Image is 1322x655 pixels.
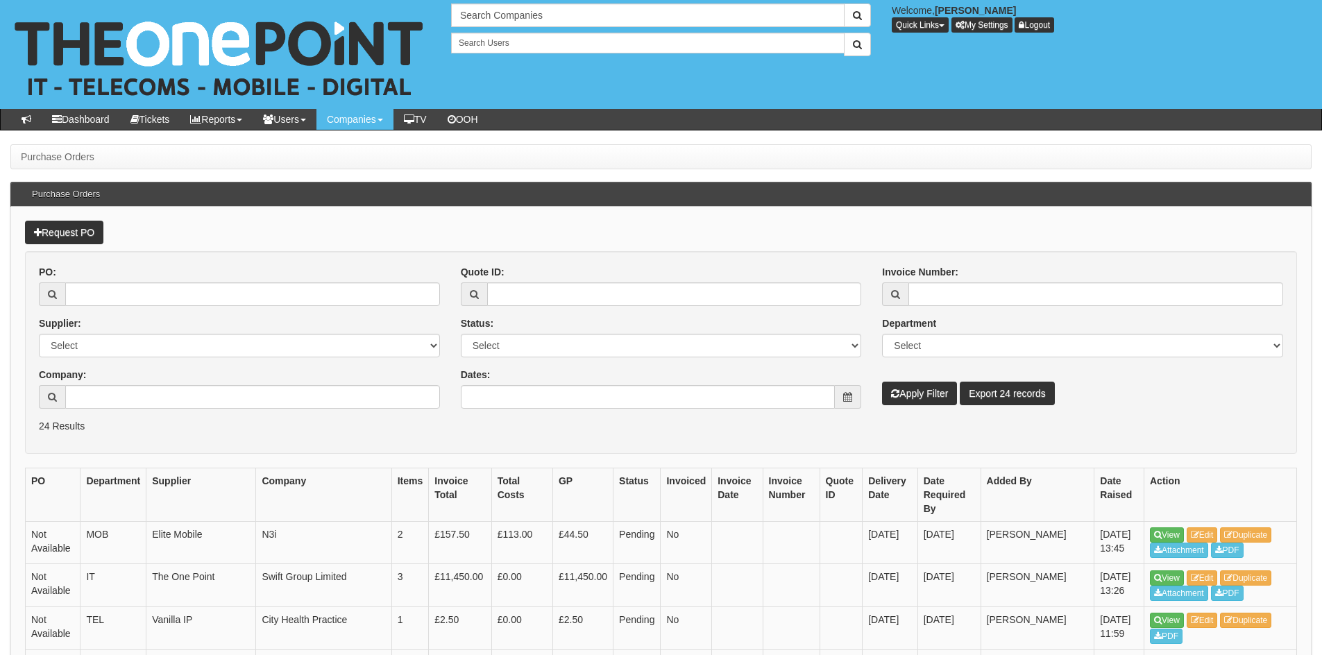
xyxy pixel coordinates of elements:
a: Request PO [25,221,103,244]
a: Attachment [1150,586,1208,601]
td: [DATE] [863,564,918,607]
a: Users [253,109,316,130]
a: PDF [1211,586,1244,601]
th: Company [256,468,391,521]
td: No [661,607,712,650]
a: OOH [437,109,489,130]
input: Search Companies [451,3,845,27]
td: IT [80,564,146,607]
a: Tickets [120,109,180,130]
td: Vanilla IP [146,607,256,650]
button: Apply Filter [882,382,957,405]
th: Delivery Date [863,468,918,521]
td: [PERSON_NAME] [981,521,1094,564]
th: Status [613,468,661,521]
td: £2.50 [552,607,613,650]
th: Supplier [146,468,256,521]
th: Invoiced [661,468,712,521]
label: Invoice Number: [882,265,958,279]
label: PO: [39,265,56,279]
td: 1 [391,607,429,650]
th: Department [80,468,146,521]
p: 24 Results [39,419,1283,433]
td: N3i [256,521,391,564]
b: [PERSON_NAME] [935,5,1016,16]
td: [DATE] 11:59 [1094,607,1144,650]
a: View [1150,570,1184,586]
a: Duplicate [1220,527,1271,543]
td: Pending [613,607,661,650]
td: Elite Mobile [146,521,256,564]
a: Duplicate [1220,613,1271,628]
a: Edit [1187,527,1218,543]
a: Duplicate [1220,570,1271,586]
td: [PERSON_NAME] [981,607,1094,650]
th: Total Costs [491,468,552,521]
a: Companies [316,109,393,130]
td: £113.00 [491,521,552,564]
label: Company: [39,368,86,382]
td: £0.00 [491,607,552,650]
a: Export 24 records [960,382,1055,405]
a: My Settings [951,17,1012,33]
a: PDF [1150,629,1183,644]
td: 3 [391,564,429,607]
td: City Health Practice [256,607,391,650]
label: Quote ID: [461,265,505,279]
th: GP [552,468,613,521]
a: Reports [180,109,253,130]
label: Status: [461,316,493,330]
a: View [1150,527,1184,543]
td: Pending [613,564,661,607]
td: No [661,564,712,607]
td: Not Available [26,607,80,650]
a: Edit [1187,570,1218,586]
td: [DATE] 13:45 [1094,521,1144,564]
a: PDF [1211,543,1244,558]
th: Action [1144,468,1297,521]
th: Invoice Date [712,468,763,521]
td: [DATE] [863,521,918,564]
td: £11,450.00 [552,564,613,607]
a: Dashboard [42,109,120,130]
input: Search Users [451,33,845,53]
th: Date Required By [917,468,981,521]
td: No [661,521,712,564]
td: [DATE] [863,607,918,650]
td: Not Available [26,521,80,564]
td: The One Point [146,564,256,607]
h3: Purchase Orders [25,182,107,206]
td: £0.00 [491,564,552,607]
td: [PERSON_NAME] [981,564,1094,607]
td: [DATE] [917,607,981,650]
label: Department [882,316,936,330]
a: TV [393,109,437,130]
th: Quote ID [820,468,863,521]
td: TEL [80,607,146,650]
td: £157.50 [429,521,491,564]
a: View [1150,613,1184,628]
a: Logout [1015,17,1054,33]
div: Welcome, [881,3,1322,33]
td: Pending [613,521,661,564]
td: [DATE] 13:26 [1094,564,1144,607]
button: Quick Links [892,17,949,33]
td: Not Available [26,564,80,607]
td: 2 [391,521,429,564]
td: £44.50 [552,521,613,564]
label: Supplier: [39,316,81,330]
label: Dates: [461,368,491,382]
td: [DATE] [917,521,981,564]
th: Date Raised [1094,468,1144,521]
th: Items [391,468,429,521]
th: Added By [981,468,1094,521]
td: Swift Group Limited [256,564,391,607]
th: PO [26,468,80,521]
td: MOB [80,521,146,564]
th: Invoice Total [429,468,491,521]
td: £2.50 [429,607,491,650]
a: Attachment [1150,543,1208,558]
td: £11,450.00 [429,564,491,607]
a: Edit [1187,613,1218,628]
li: Purchase Orders [21,150,94,164]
